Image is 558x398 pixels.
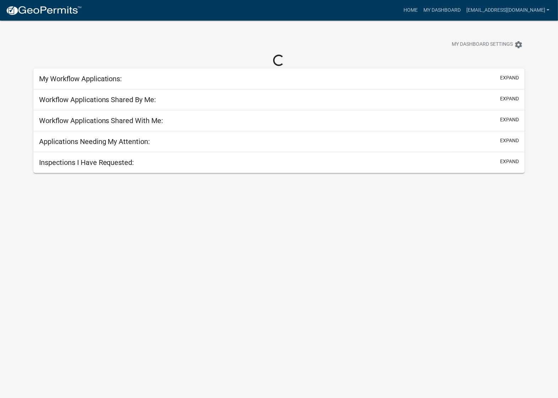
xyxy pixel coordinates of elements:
a: Home [401,4,421,17]
button: My Dashboard Settingssettings [446,38,529,51]
h5: My Workflow Applications: [39,74,122,83]
a: My Dashboard [421,4,464,17]
button: expand [500,137,519,144]
h5: Inspections I Have Requested: [39,158,134,167]
h5: Workflow Applications Shared With Me: [39,116,163,125]
span: My Dashboard Settings [452,40,513,49]
button: expand [500,116,519,123]
i: settings [514,40,523,49]
a: [EMAIL_ADDRESS][DOMAIN_NAME] [464,4,552,17]
h5: Workflow Applications Shared By Me: [39,95,156,104]
button: expand [500,74,519,82]
button: expand [500,158,519,165]
h5: Applications Needing My Attention: [39,137,150,146]
button: expand [500,95,519,103]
